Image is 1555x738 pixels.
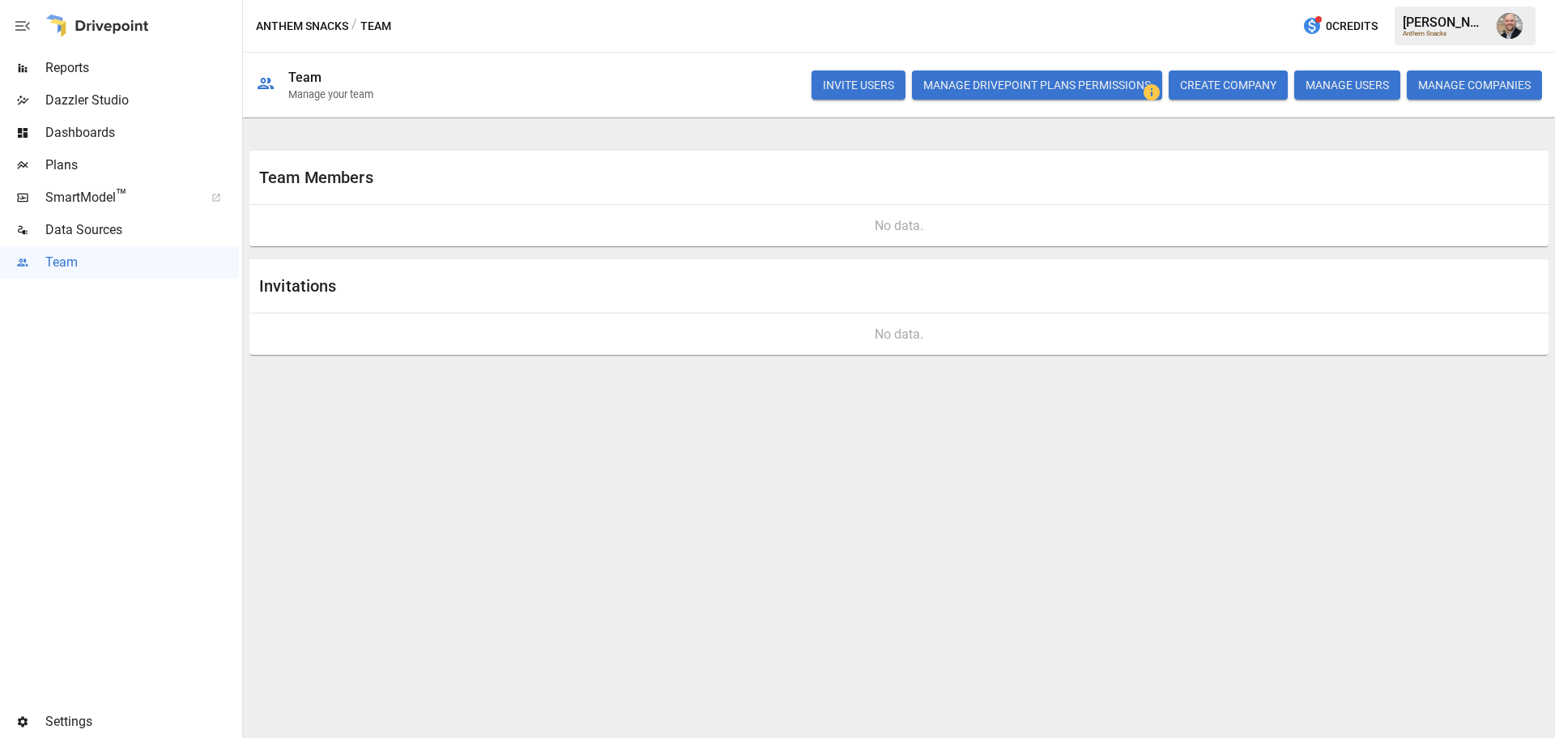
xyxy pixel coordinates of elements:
[351,16,357,36] div: /
[45,220,239,240] span: Data Sources
[1294,70,1400,100] button: MANAGE USERS
[262,326,1536,342] div: No data.
[1487,3,1532,49] button: Dustin Jacobson
[45,58,239,78] span: Reports
[912,70,1162,100] button: Manage Drivepoint Plans Permissions
[812,70,905,100] button: INVITE USERS
[1497,13,1523,39] img: Dustin Jacobson
[256,16,348,36] button: Anthem Snacks
[45,253,239,272] span: Team
[1296,11,1384,41] button: 0Credits
[45,712,239,732] span: Settings
[288,88,373,100] div: Manage your team
[45,123,239,143] span: Dashboards
[259,168,899,187] div: Team Members
[288,70,322,85] div: Team
[116,186,127,206] span: ™
[45,91,239,110] span: Dazzler Studio
[1403,15,1487,30] div: [PERSON_NAME]
[259,276,899,296] div: Invitations
[45,156,239,175] span: Plans
[1169,70,1288,100] button: CREATE COMPANY
[262,218,1536,233] div: No data.
[45,188,194,207] span: SmartModel
[1326,16,1378,36] span: 0 Credits
[1403,30,1487,37] div: Anthem Snacks
[1407,70,1542,100] button: MANAGE COMPANIES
